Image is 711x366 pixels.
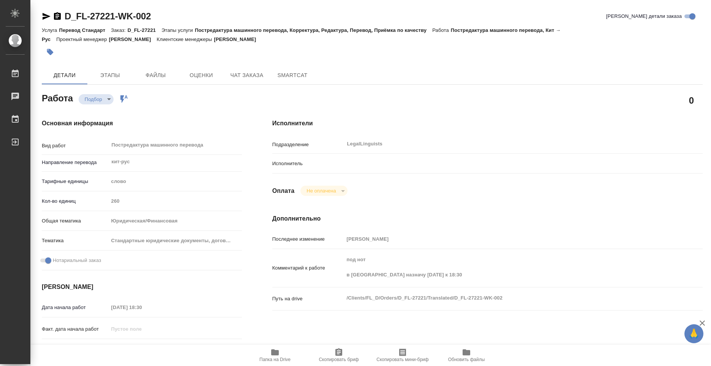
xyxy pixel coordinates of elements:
p: Факт. дата начала работ [42,325,109,333]
p: Услуга [42,27,59,33]
h4: Исполнители [272,119,703,128]
input: Пустое поле [109,196,242,207]
h4: Дополнительно [272,214,703,223]
p: Перевод Стандарт [59,27,111,33]
p: Комментарий к работе [272,264,344,272]
a: D_FL-27221-WK-002 [65,11,151,21]
p: Исполнитель [272,160,344,167]
span: 🙏 [687,326,700,342]
button: 🙏 [684,324,703,343]
input: Пустое поле [109,302,175,313]
p: [PERSON_NAME] [214,36,262,42]
span: Нотариальный заказ [53,257,101,264]
p: Общая тематика [42,217,109,225]
button: Не оплачена [304,188,338,194]
h4: [PERSON_NAME] [42,282,242,292]
div: Подбор [79,94,114,104]
span: Скопировать бриф [319,357,359,362]
span: Этапы [92,71,128,80]
textarea: /Clients/FL_D/Orders/D_FL-27221/Translated/D_FL-27221-WK-002 [344,292,667,304]
input: Пустое поле [109,343,175,354]
button: Папка на Drive [243,345,307,366]
input: Пустое поле [109,323,175,334]
span: Детали [46,71,83,80]
button: Подбор [82,96,104,103]
button: Скопировать бриф [307,345,371,366]
p: Работа [432,27,451,33]
input: Пустое поле [344,233,667,245]
h4: Оплата [272,186,295,196]
h2: 0 [689,94,694,107]
div: слово [109,175,242,188]
span: Файлы [137,71,174,80]
p: Кол-во единиц [42,197,109,205]
p: Постредактура машинного перевода, Корректура, Редактура, Перевод, Приёмка по качеству [195,27,432,33]
p: [PERSON_NAME] [109,36,157,42]
span: Папка на Drive [259,357,291,362]
span: Чат заказа [229,71,265,80]
p: Проектный менеджер [56,36,109,42]
span: Скопировать мини-бриф [376,357,428,362]
p: Этапы услуги [161,27,195,33]
p: Дата начала работ [42,304,109,311]
p: Тарифные единицы [42,178,109,185]
p: Тематика [42,237,109,245]
span: [PERSON_NAME] детали заказа [606,13,682,20]
div: Подбор [300,186,347,196]
button: Добавить тэг [42,44,58,60]
div: Стандартные юридические документы, договоры, уставы [109,234,242,247]
p: Клиентские менеджеры [157,36,214,42]
span: Оценки [183,71,220,80]
button: Скопировать ссылку [53,12,62,21]
p: D_FL-27221 [128,27,161,33]
p: Последнее изменение [272,235,344,243]
div: Юридическая/Финансовая [109,215,242,227]
p: Вид работ [42,142,109,150]
span: SmartCat [274,71,311,80]
span: Обновить файлы [448,357,485,362]
p: Путь на drive [272,295,344,303]
p: Заказ: [111,27,127,33]
textarea: под нот в [GEOGRAPHIC_DATA] назначу [DATE] к 18:30 [344,253,667,281]
h4: Основная информация [42,119,242,128]
p: Направление перевода [42,159,109,166]
button: Обновить файлы [434,345,498,366]
p: Подразделение [272,141,344,148]
button: Скопировать ссылку для ЯМессенджера [42,12,51,21]
h2: Работа [42,91,73,104]
button: Скопировать мини-бриф [371,345,434,366]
